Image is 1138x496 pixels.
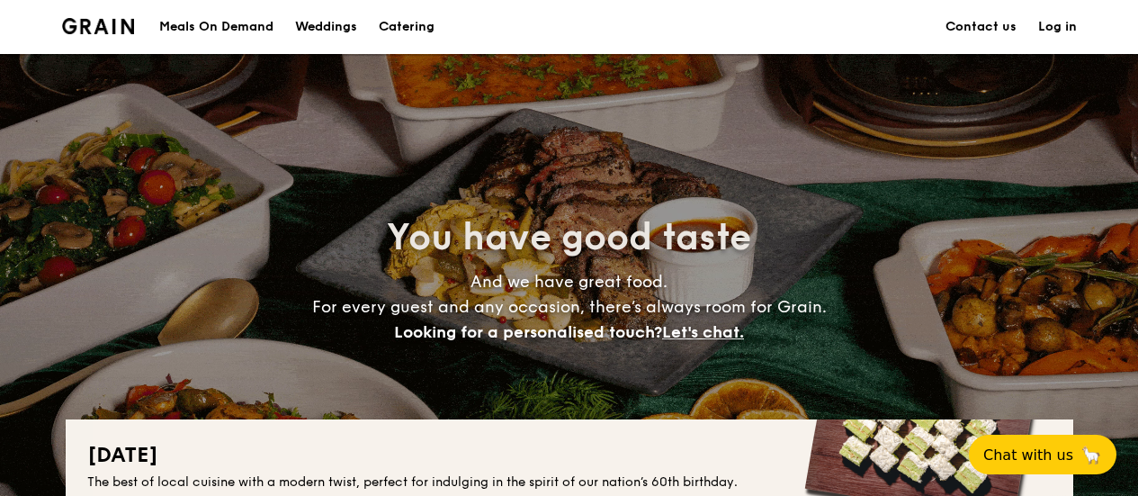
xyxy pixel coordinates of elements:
div: The best of local cuisine with a modern twist, perfect for indulging in the spirit of our nation’... [87,473,1052,491]
h2: [DATE] [87,441,1052,470]
span: Let's chat. [662,322,744,342]
img: Grain [62,18,135,34]
span: 🦙 [1080,445,1102,465]
a: Logotype [62,18,135,34]
span: Chat with us [983,446,1073,464]
button: Chat with us🦙 [969,435,1116,474]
